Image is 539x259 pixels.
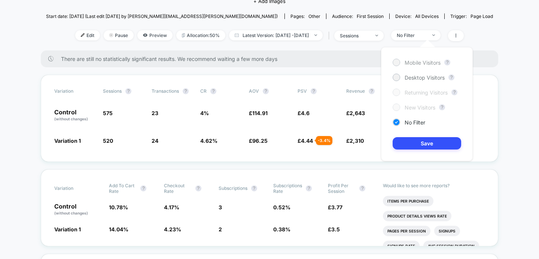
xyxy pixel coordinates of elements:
img: end [109,33,113,37]
button: ? [140,185,146,191]
span: £ [298,138,313,144]
span: 3.77 [331,204,342,210]
span: Preview [137,30,173,40]
div: - 3.4 % [316,136,332,145]
span: Subscriptions Rate [273,183,302,194]
span: Mobile Visitors [405,59,441,66]
span: No Filter [405,119,425,126]
span: 10.78 % [109,204,128,210]
li: Signups Rate [383,241,420,251]
span: 4.17 % [164,204,179,210]
span: There are still no statistically significant results. We recommend waiting a few more days [61,56,483,62]
button: ? [183,88,189,94]
p: Control [54,109,95,122]
div: No Filter [397,33,427,38]
p: Would like to see more reports? [383,183,485,188]
img: end [375,35,378,36]
span: 2 [219,226,222,232]
span: 0.52 % [273,204,290,210]
img: calendar [235,33,239,37]
span: 4.23 % [164,226,181,232]
span: £ [298,110,310,116]
img: rebalance [182,33,185,37]
span: £ [328,226,340,232]
img: edit [81,33,85,37]
span: Variation [54,183,95,194]
span: 4.6 [301,110,310,116]
button: ? [251,185,257,191]
li: Signups [434,226,460,236]
span: Page Load [471,13,493,19]
span: 2,643 [350,110,365,116]
span: Sessions [103,88,122,94]
span: (without changes) [54,211,88,215]
span: 575 [103,110,113,116]
span: Latest Version: [DATE] - [DATE] [229,30,323,40]
button: ? [448,74,454,80]
span: all devices [415,13,439,19]
span: 3 [219,204,222,210]
span: Checkout Rate [164,183,192,194]
span: New Visitors [405,104,435,111]
span: 96.25 [252,138,268,144]
span: 114.91 [252,110,268,116]
div: Trigger: [450,13,493,19]
button: ? [369,88,375,94]
button: ? [195,185,201,191]
div: sessions [340,33,370,38]
button: ? [210,88,216,94]
button: ? [439,104,445,110]
button: ? [306,185,312,191]
button: ? [311,88,317,94]
span: 14.04 % [109,226,128,232]
span: First Session [357,13,384,19]
div: Pages: [290,13,320,19]
li: Items Per Purchase [383,196,433,206]
button: ? [359,185,365,191]
span: 0.38 % [273,226,290,232]
span: 4 % [200,110,209,116]
span: | [326,30,334,41]
span: (without changes) [54,117,88,121]
button: ? [125,88,131,94]
span: Revenue [346,88,365,94]
span: 4.44 [301,138,313,144]
span: 2,310 [350,138,364,144]
button: ? [263,88,269,94]
span: £ [346,110,365,116]
span: Edit [75,30,100,40]
img: end [432,34,435,36]
li: Product Details Views Rate [383,211,451,221]
img: end [314,34,317,36]
span: £ [249,138,268,144]
button: ? [451,89,457,95]
span: PSV [298,88,307,94]
span: Allocation: 50% [176,30,225,40]
span: Profit Per Session [328,183,356,194]
span: Desktop Visitors [405,74,445,81]
span: AOV [249,88,259,94]
button: ? [444,59,450,65]
span: Subscriptions [219,185,247,191]
span: Variation 1 [54,138,81,144]
span: Transactions [152,88,179,94]
li: Avg Session Duration [423,241,479,251]
span: CR [200,88,207,94]
span: £ [346,138,364,144]
li: Pages Per Session [383,226,430,236]
span: Start date: [DATE] (Last edit [DATE] by [PERSON_NAME][EMAIL_ADDRESS][PERSON_NAME][DOMAIN_NAME]) [46,13,278,19]
span: 24 [152,138,158,144]
span: Pause [104,30,134,40]
div: Audience: [332,13,384,19]
span: Returning Visitors [405,89,448,96]
span: £ [249,110,268,116]
span: Add To Cart Rate [109,183,137,194]
span: 23 [152,110,158,116]
span: Variation [54,88,95,94]
span: 4.62 % [200,138,217,144]
span: Variation 1 [54,226,81,232]
span: £ [328,204,342,210]
span: Device: [389,13,444,19]
p: Control [54,203,101,216]
span: other [308,13,320,19]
